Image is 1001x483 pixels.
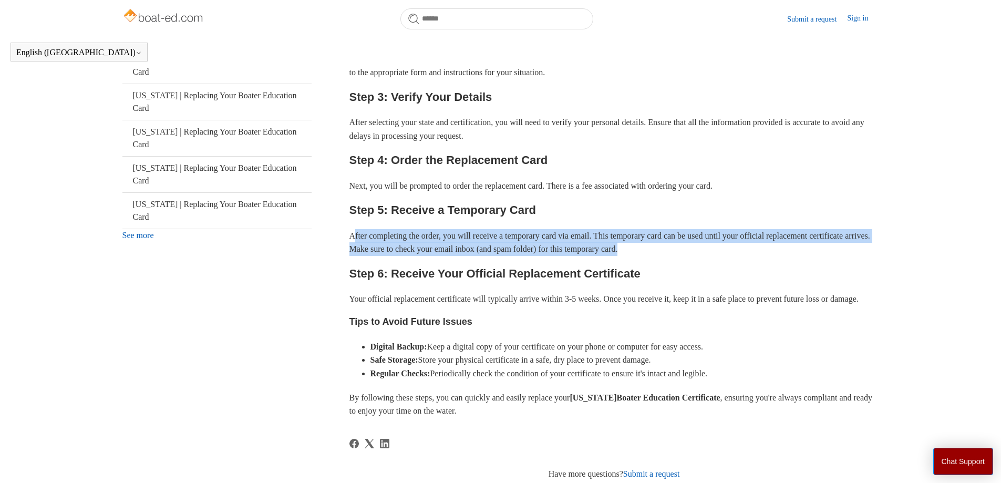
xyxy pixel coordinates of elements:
p: After selecting your state and certification, you will need to verify your personal details. Ensu... [349,116,879,142]
button: Chat Support [933,448,994,475]
svg: Share this page on LinkedIn [380,439,389,448]
strong: Boater Education Certificate [617,393,720,402]
h2: Step 4: Order the Replacement Card [349,151,879,169]
a: See more [122,231,154,240]
p: Your official replacement certificate will typically arrive within 3-5 weeks. Once you receive it... [349,292,879,306]
a: Sign in [847,13,879,25]
li: Keep a digital copy of your certificate on your phone or computer for easy access. [370,340,879,354]
a: [US_STATE] | Replacing Your Boater Education Card [122,193,312,229]
a: X Corp [365,439,374,448]
svg: Share this page on X Corp [365,439,374,448]
strong: Regular Checks: [370,369,430,378]
svg: Share this page on Facebook [349,439,359,448]
a: LinkedIn [380,439,389,448]
a: [US_STATE] | Replacing Your Boater Education Card [122,157,312,192]
p: By following these steps, you can quickly and easily replace your , ensuring you're always compli... [349,391,879,418]
a: Facebook [349,439,359,448]
h3: Tips to Avoid Future Issues [349,314,879,330]
strong: Digital Backup: [370,342,427,351]
p: After completing the order, you will receive a temporary card via email. This temporary card can ... [349,229,879,256]
img: Boat-Ed Help Center home page [122,6,206,27]
li: Periodically check the condition of your certificate to ensure it's intact and legible. [370,367,879,381]
button: English ([GEOGRAPHIC_DATA]) [16,48,142,57]
li: Store your physical certificate in a safe, dry place to prevent damage. [370,353,879,367]
h2: Step 6: Receive Your Official Replacement Certificate [349,264,879,283]
a: Submit a request [787,14,847,25]
strong: [US_STATE] [570,393,616,402]
a: Submit a request [623,469,680,478]
input: Search [400,8,593,29]
h2: Step 3: Verify Your Details [349,88,879,106]
strong: Safe Storage: [370,355,418,364]
p: Next, you will be prompted to order the replacement card. There is a fee associated with ordering... [349,179,879,193]
a: [US_STATE] | Replacing Your Boater Education Card [122,84,312,120]
a: [US_STATE] | Replacing Your Boater Education Card [122,120,312,156]
div: Have more questions? [349,468,879,480]
h2: Step 5: Receive a Temporary Card [349,201,879,219]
